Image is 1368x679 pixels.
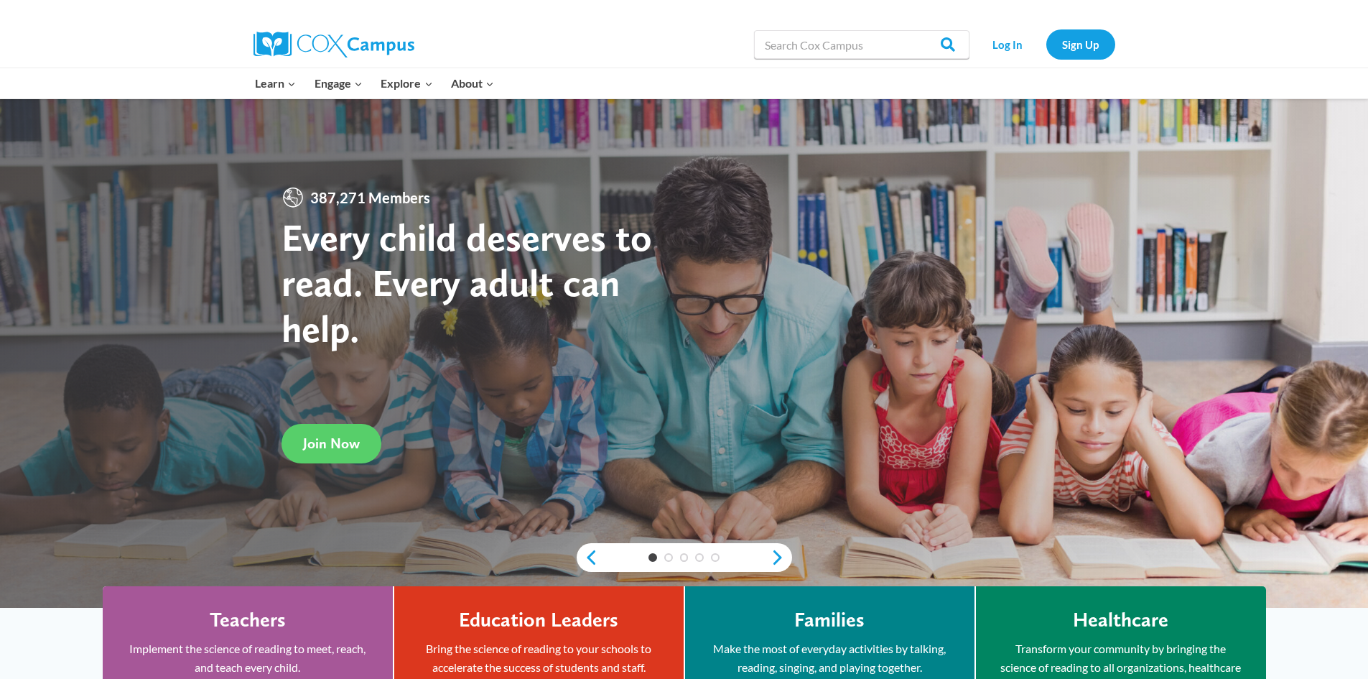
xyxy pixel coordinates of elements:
[281,214,652,351] strong: Every child deserves to read. Every adult can help.
[246,68,503,98] nav: Primary Navigation
[577,543,792,572] div: content slider buttons
[255,74,296,93] span: Learn
[754,30,969,59] input: Search Cox Campus
[1073,608,1168,632] h4: Healthcare
[695,553,704,562] a: 4
[303,435,360,452] span: Join Now
[124,639,371,676] p: Implement the science of reading to meet, reach, and teach every child.
[253,32,414,57] img: Cox Campus
[711,553,720,562] a: 5
[304,186,436,209] span: 387,271 Members
[794,608,865,632] h4: Families
[977,29,1115,59] nav: Secondary Navigation
[416,639,662,676] p: Bring the science of reading to your schools to accelerate the success of students and staff.
[315,74,363,93] span: Engage
[664,553,673,562] a: 2
[648,553,657,562] a: 1
[577,549,598,566] a: previous
[680,553,689,562] a: 3
[707,639,953,676] p: Make the most of everyday activities by talking, reading, singing, and playing together.
[459,608,618,632] h4: Education Leaders
[281,424,381,463] a: Join Now
[210,608,286,632] h4: Teachers
[771,549,792,566] a: next
[1046,29,1115,59] a: Sign Up
[451,74,494,93] span: About
[977,29,1039,59] a: Log In
[381,74,432,93] span: Explore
